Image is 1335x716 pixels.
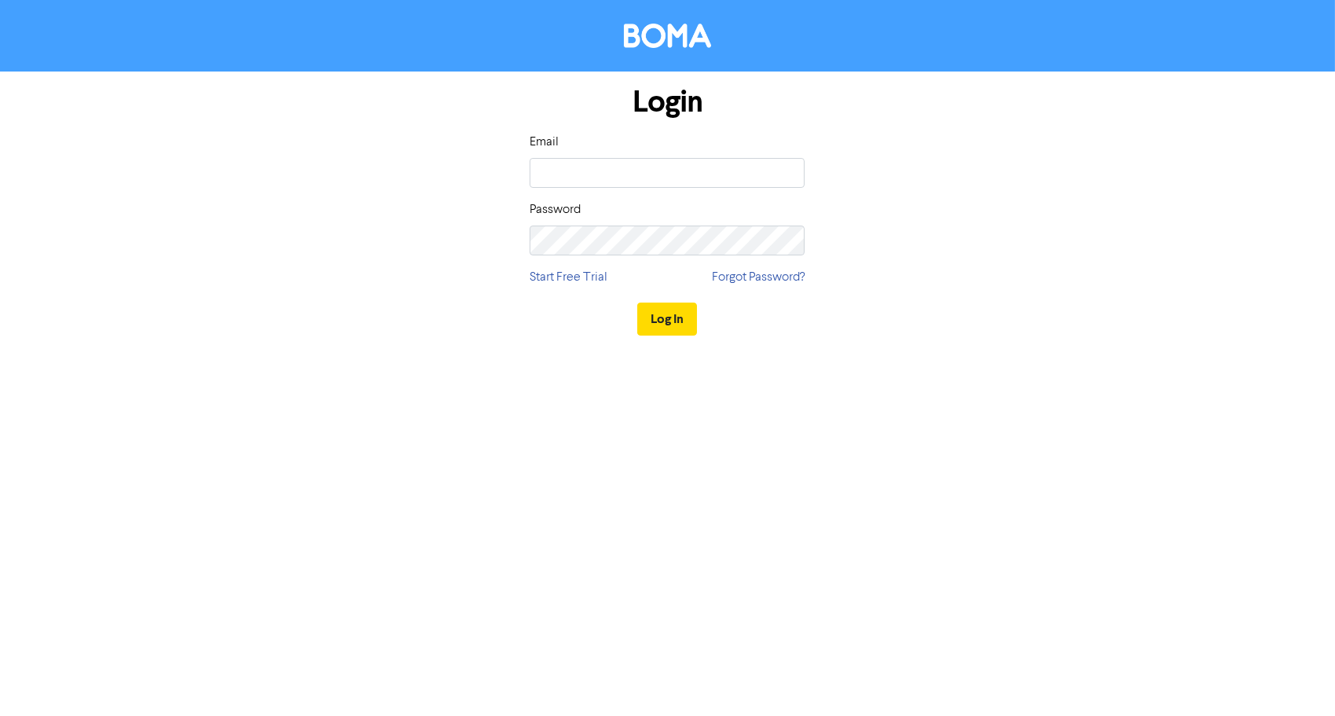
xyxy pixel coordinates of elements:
[1256,641,1335,716] iframe: Chat Widget
[530,200,581,219] label: Password
[712,268,805,287] a: Forgot Password?
[624,24,711,48] img: BOMA Logo
[530,268,607,287] a: Start Free Trial
[530,133,559,152] label: Email
[637,303,697,336] button: Log In
[530,84,805,120] h1: Login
